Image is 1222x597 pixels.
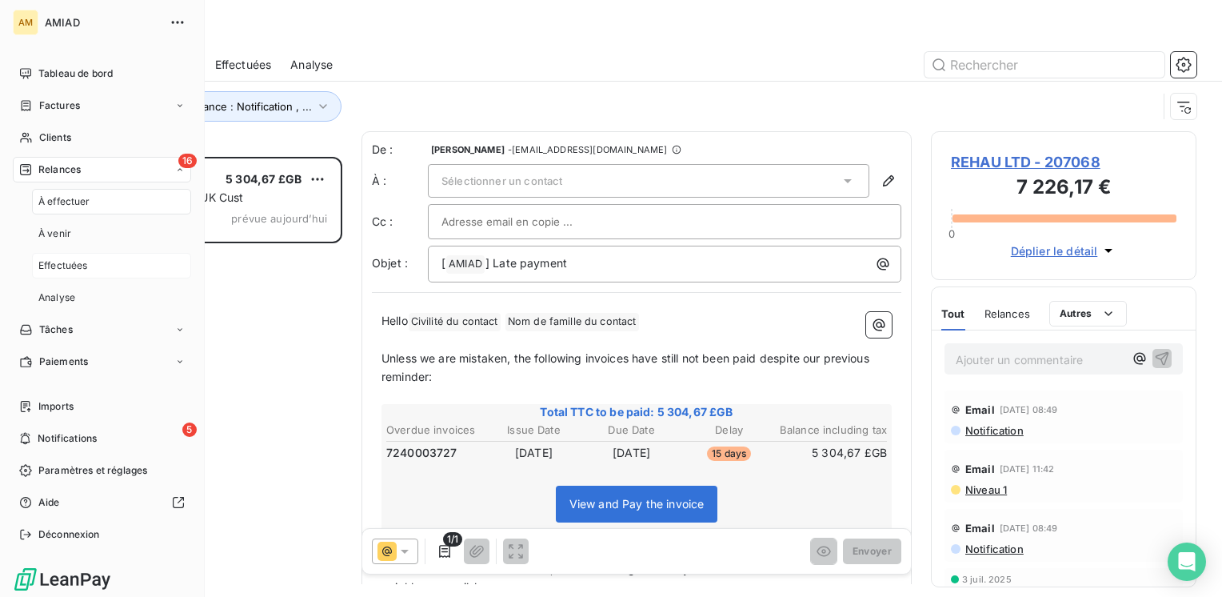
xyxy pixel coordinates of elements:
span: REHAU LTD - 207068 [951,151,1176,173]
button: Envoyer [843,539,901,564]
span: Total TTC to be paid: 5 304,67 £GB [384,404,889,420]
span: Niveau de relance : Notification , ... [137,100,312,113]
img: Logo LeanPay [13,567,112,592]
td: 5 304,67 £GB [779,444,888,462]
span: À venir [38,226,71,241]
span: Analyse [290,57,333,73]
h3: 7 226,17 € [951,173,1176,205]
th: Issue Date [485,422,581,439]
div: Open Intercom Messenger [1168,543,1206,581]
span: Sélectionner un contact [441,174,562,187]
span: 5 304,67 £GB [226,172,302,186]
td: [DATE] [485,444,581,462]
span: À effectuer [38,194,90,209]
span: [DATE] 11:42 [1000,464,1055,474]
span: Objet : [372,256,408,270]
button: Autres [1049,301,1127,327]
th: Balance including tax [779,422,888,439]
span: Hello [381,314,408,327]
span: Effectuées [215,57,272,73]
span: Tâches [39,323,73,337]
span: [PERSON_NAME] [431,145,505,154]
th: Due Date [584,422,680,439]
span: Notifications [38,431,97,446]
span: 3 juil. 2025 [962,575,1012,584]
span: Niveau 1 [964,483,1007,496]
span: Notification [964,424,1024,437]
span: De : [372,142,428,158]
span: 15 days [707,447,751,461]
div: AM [13,10,38,35]
span: [ [441,256,445,270]
span: Analyse [38,290,75,305]
span: Paramètres et réglages [38,463,147,478]
td: [DATE] [584,444,680,462]
label: À : [372,173,428,189]
span: Email [965,463,995,475]
span: prévue aujourd’hui [231,212,327,225]
span: Relances [38,162,81,177]
th: Delay [681,422,777,439]
span: [DATE] 08:49 [1000,405,1058,415]
span: Unless we are mistaken, the following invoices have still not been paid despite our previous remi... [381,351,873,383]
span: Effectuées [38,258,88,273]
button: Niveau de relance : Notification , ... [114,91,341,122]
span: Déplier le détail [1011,242,1098,259]
span: AMIAD [446,255,485,274]
span: - [EMAIL_ADDRESS][DOMAIN_NAME] [508,145,667,154]
span: Notification [964,543,1024,555]
span: Civilité du contact [409,313,501,331]
span: Imports [38,399,74,414]
span: 16 [178,154,197,168]
span: 5 [182,423,197,437]
span: ] Late payment [485,256,567,270]
span: Paiements [39,355,88,369]
div: grid [77,157,342,597]
span: Relances [984,307,1030,320]
span: 0 [948,227,955,240]
span: Déconnexion [38,527,100,542]
span: Nom de famille du contact [505,313,639,331]
input: Rechercher [924,52,1164,78]
span: Aide [38,495,60,510]
span: Tout [941,307,965,320]
a: Aide [13,490,191,515]
th: Overdue invoices [385,422,484,439]
span: Clients [39,130,71,145]
span: Email [965,403,995,416]
span: Email [965,522,995,535]
span: 7240003727 [386,445,457,461]
span: [DATE] 08:49 [1000,523,1058,533]
input: Adresse email en copie ... [441,210,613,234]
span: AMIAD [45,16,160,29]
span: View and Pay the invoice [569,497,705,511]
label: Cc : [372,214,428,230]
span: Tableau de bord [38,66,113,81]
span: 1/1 [443,532,462,547]
button: Déplier le détail [1006,242,1122,260]
span: Factures [39,98,80,113]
